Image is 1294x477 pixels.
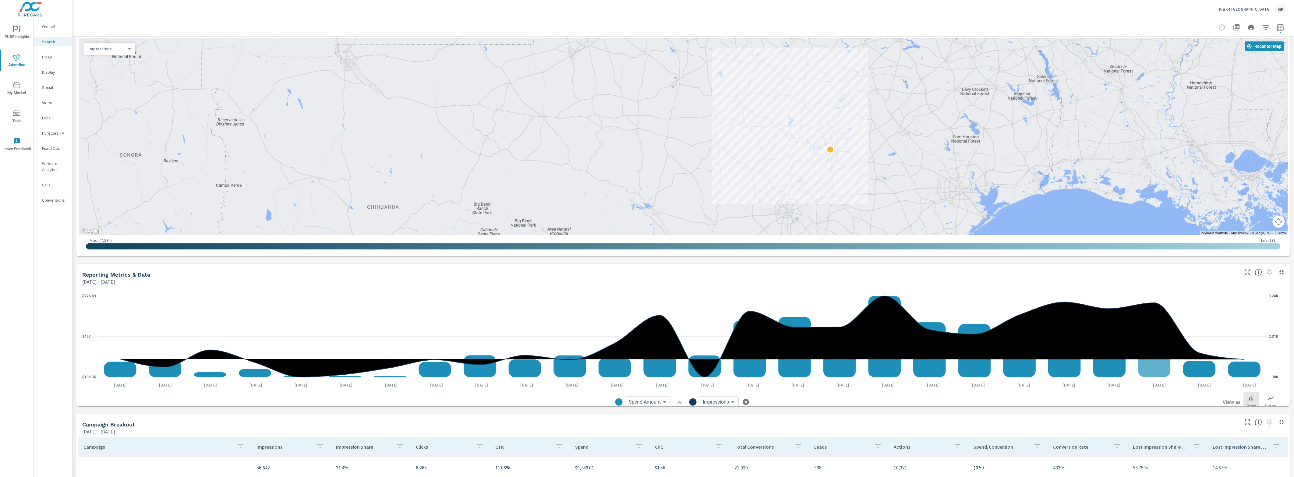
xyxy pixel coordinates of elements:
p: Search [42,39,67,45]
h6: View as [1223,399,1241,405]
p: 14.67% [1213,464,1283,471]
div: Display [34,68,72,77]
p: 10,321 [894,464,964,471]
p: Overall [42,23,67,30]
span: Recenter Map [1247,44,1282,49]
p: [DATE] - [DATE] [82,428,115,435]
button: Minimize Widget [1277,267,1287,277]
button: Keyboard shortcuts [1202,231,1228,235]
p: Website Analytics [42,161,67,173]
div: Fixed Ops [34,144,72,153]
p: 11.06% [496,464,566,471]
p: Lost Impression Share Rank [1133,444,1189,450]
button: Make Fullscreen [1243,417,1253,427]
span: Tools [2,110,31,125]
button: Recenter Map [1245,41,1284,51]
button: Select Date Range [1275,21,1287,34]
h5: Campaign Breakout [82,421,135,428]
p: Spend/Conversion [974,444,1029,450]
p: PMAX [42,54,67,60]
button: Apply Filters [1260,21,1272,34]
div: Search [34,37,72,46]
p: Conversions [42,197,67,203]
p: Leads [814,444,870,450]
div: Calls [34,180,72,189]
div: Video [34,98,72,107]
span: Advertise [2,54,31,69]
p: Display [42,69,67,75]
div: Website Analytics [34,159,72,174]
p: 56,642 [256,464,327,471]
p: Social [42,84,67,90]
p: Calls [42,182,67,188]
p: Total Conversions [735,444,790,450]
button: Print Report [1245,21,1257,34]
p: $9,789.01 [575,464,645,471]
p: Spend [575,444,631,450]
p: $0.59 [974,464,1044,471]
span: Impressions [703,399,729,405]
p: Most ( 7,594 ) [90,238,112,243]
text: 1.38K [1269,375,1279,379]
div: Impressions [699,397,739,408]
p: Campaign [83,444,232,450]
text: $138.35 [82,375,96,379]
div: Social [34,83,72,92]
p: 53.75% [1133,464,1203,471]
img: Google [80,227,100,235]
p: 338 [814,464,884,471]
div: Spend Amount [625,397,670,408]
p: CTR [496,444,551,450]
span: Leave Feedback [2,138,31,153]
div: PureCars TV [34,129,72,138]
text: $457 [82,334,91,339]
text: 2.31K [1269,334,1279,339]
button: Map camera controls [1273,216,1285,228]
p: 432% [1053,464,1123,471]
p: Least ( 1 ) [1261,238,1277,243]
text: $776.59 [82,294,96,298]
div: Local [34,113,72,122]
p: 21,920 [735,464,805,471]
span: Select a preset date range to save this widget [1265,267,1275,277]
p: Local [42,115,67,121]
p: Impression Share [336,444,391,450]
span: Understand Search data over time and see how metrics compare to each other. [1255,269,1262,276]
p: Actions [894,444,949,450]
p: Bars [1247,402,1256,409]
span: PURE Insights [2,26,31,41]
p: [DATE] - [DATE] [82,278,115,285]
span: Map data ©2025 Google, INEGI [1232,231,1274,235]
span: My Market [2,82,31,97]
div: nav menu [0,18,33,158]
div: BK [1276,4,1287,15]
h5: Reporting Metrics & Data [82,271,150,278]
a: Open this area in Google Maps (opens a new window) [80,227,100,235]
button: "Export Report to PDF" [1231,21,1243,34]
p: vs [670,399,689,405]
p: 31.4% [336,464,406,471]
p: $1.56 [655,464,725,471]
p: Impressions [88,46,126,51]
p: PureCars TV [42,130,67,136]
p: Lines [1265,402,1276,409]
p: Conversion Rate [1053,444,1109,450]
text: 3.24K [1269,294,1279,298]
div: Conversions [34,196,72,205]
div: PMAX [34,52,72,62]
span: Spend Amount [629,399,661,405]
div: Overall [34,22,72,31]
div: Impressions [83,46,130,52]
p: 6,265 [416,464,486,471]
p: CPC [655,444,710,450]
button: Minimize Widget [1277,417,1287,427]
button: Make Fullscreen [1243,267,1253,277]
p: Kia of [GEOGRAPHIC_DATA] [1219,6,1271,12]
p: Impressions [256,444,312,450]
p: Lost Impression Share Budget [1213,444,1268,450]
span: This is a summary of Search performance results by campaign. Each column can be sorted. [1255,419,1262,426]
p: Clicks [416,444,471,450]
span: Select a preset date range to save this widget [1265,417,1275,427]
p: Fixed Ops [42,145,67,151]
a: Terms (opens in new tab) [1278,231,1286,235]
